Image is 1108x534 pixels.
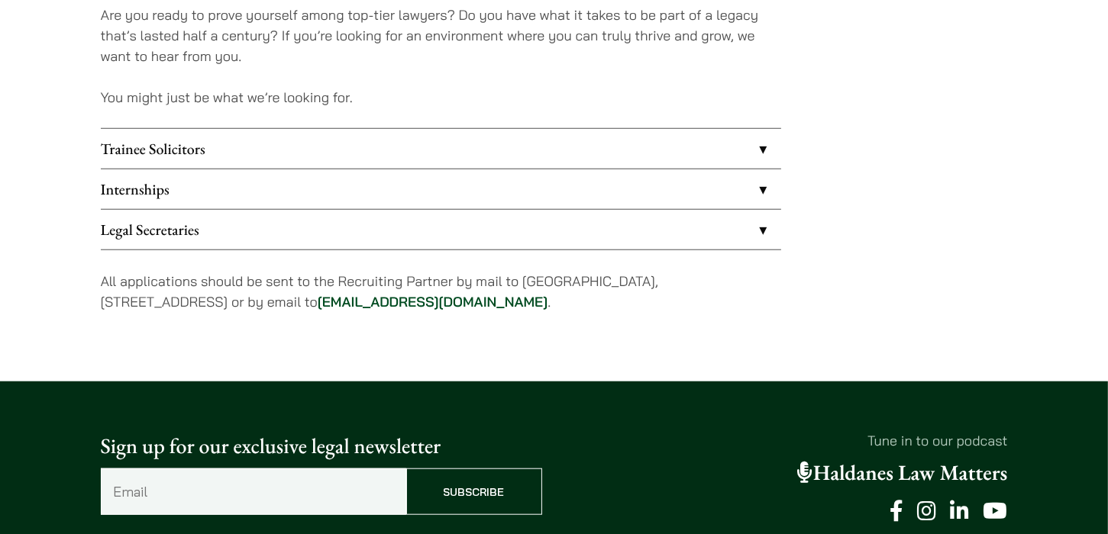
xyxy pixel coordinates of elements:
a: Trainee Solicitors [101,129,781,169]
p: You might just be what we’re looking for. [101,87,781,108]
a: Internships [101,169,781,209]
a: [EMAIL_ADDRESS][DOMAIN_NAME] [318,293,548,310]
p: Sign up for our exclusive legal newsletter [101,430,542,462]
input: Subscribe [406,468,542,515]
p: All applications should be sent to the Recruiting Partner by mail to [GEOGRAPHIC_DATA], [STREET_A... [101,271,781,312]
input: Email [101,468,406,515]
a: Legal Secretaries [101,210,781,249]
a: Haldanes Law Matters [797,459,1008,487]
p: Are you ready to prove yourself among top-tier lawyers? Do you have what it takes to be part of a... [101,5,781,66]
p: Tune in to our podcast [567,430,1008,451]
